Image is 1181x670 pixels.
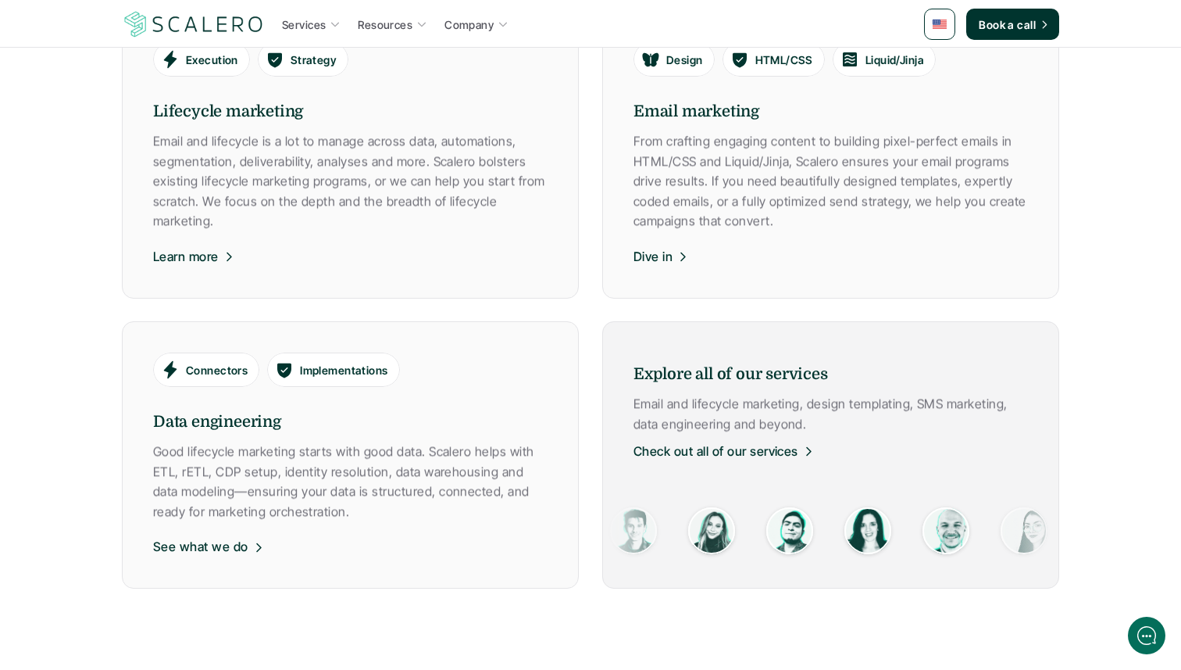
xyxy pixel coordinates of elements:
[122,11,579,299] a: ExecutionStrategyLifecycle marketingEmail and lifecycle is a lot to manage across data, automatio...
[101,217,187,229] span: New conversation
[122,9,266,39] img: Scalero company logo
[186,51,238,67] p: Execution
[153,131,548,231] p: Email and lifecycle is a lot to manage across data, automations, segmentation, deliverability, an...
[130,546,198,557] span: We run on Gist
[1128,617,1165,654] iframe: gist-messenger-bubble-iframe
[865,51,924,67] p: Liquid/Jinja
[122,321,579,589] a: ConnectorsImplementationsData engineeringGood lifecycle marketing starts with good data. Scalero ...
[602,11,1059,299] a: DesignHTML/CSSLiquid/JinjaEmail marketingFrom crafting engaging content to building pixel-perfect...
[282,16,326,33] p: Services
[186,362,248,378] p: Connectors
[24,207,288,238] button: New conversation
[153,100,548,124] h6: Lifecycle marketing
[755,51,813,67] p: HTML/CSS
[23,104,289,179] h2: Let us know if we can help with lifecycle marketing.
[23,76,289,101] h1: Hi! Welcome to Scalero.
[633,394,1028,434] p: Email and lifecycle marketing, design templating, SMS marketing, data engineering and beyond.
[602,321,1059,589] a: Explore all of our servicesEmail and lifecycle marketing, design templating, SMS marketing, data ...
[444,16,494,33] p: Company
[358,16,412,33] p: Resources
[291,51,337,67] p: Strategy
[966,9,1059,40] a: Book a call
[666,51,703,67] p: Design
[979,16,1036,33] p: Book a call
[153,410,548,434] h6: Data engineering
[633,247,673,267] p: Dive in
[153,247,219,267] p: Learn more
[633,442,798,462] p: Check out all of our services
[633,131,1028,231] p: From crafting engaging content to building pixel-perfect emails in HTML/CSS and Liquid/Jinja, Sca...
[153,442,548,521] p: Good lifecycle marketing starts with good data. Scalero helps with ETL, rETL, CDP setup, identity...
[633,363,1028,386] h6: Explore all of our services
[633,100,1028,124] h6: Email marketing
[122,10,266,38] a: Scalero company logo
[300,362,387,378] p: Implementations
[153,538,248,558] p: See what we do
